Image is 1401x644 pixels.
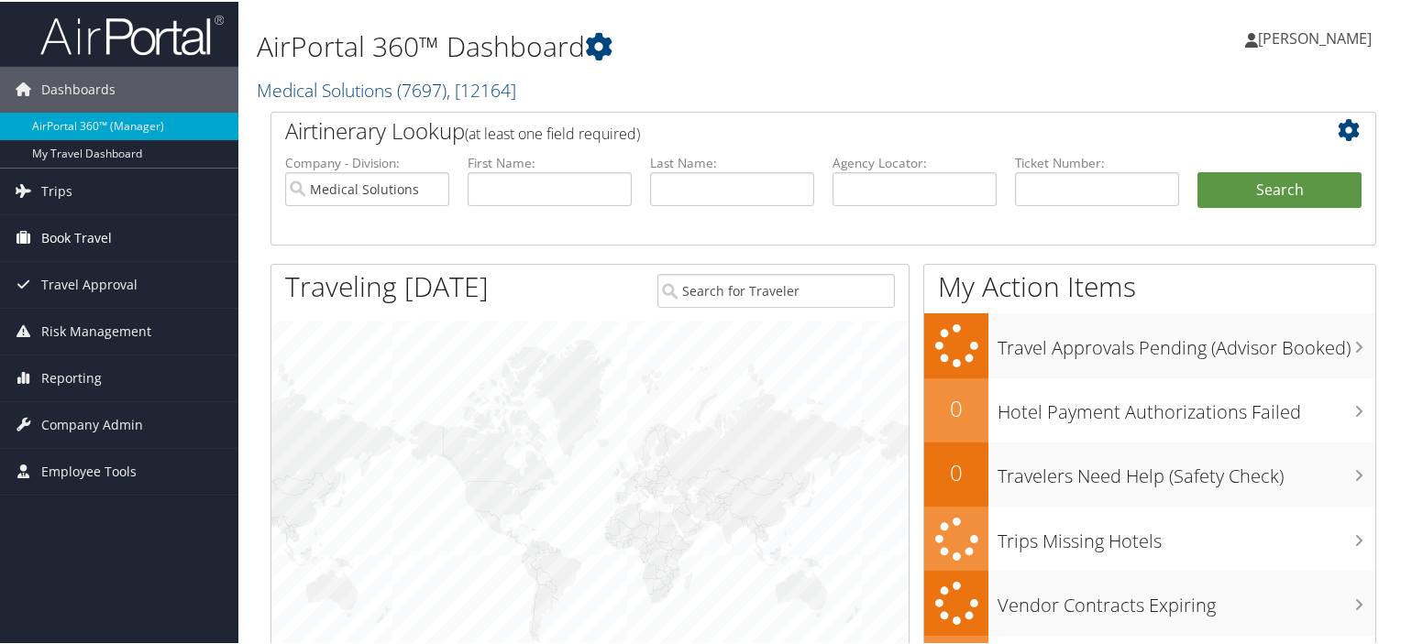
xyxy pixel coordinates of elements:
[41,307,151,353] span: Risk Management
[998,518,1375,552] h3: Trips Missing Hotels
[40,12,224,55] img: airportal-logo.png
[41,400,143,446] span: Company Admin
[41,354,102,399] span: Reporting
[468,152,632,170] label: First Name:
[924,455,988,486] h2: 0
[285,266,489,304] h1: Traveling [DATE]
[447,76,516,101] span: , [ 12164 ]
[285,152,449,170] label: Company - Division:
[257,26,1012,64] h1: AirPortal 360™ Dashboard
[41,167,72,213] span: Trips
[41,65,116,111] span: Dashboards
[924,266,1375,304] h1: My Action Items
[41,213,112,259] span: Book Travel
[833,152,997,170] label: Agency Locator:
[924,569,1375,634] a: Vendor Contracts Expiring
[998,388,1375,423] h3: Hotel Payment Authorizations Failed
[924,441,1375,505] a: 0Travelers Need Help (Safety Check)
[285,114,1270,145] h2: Airtinerary Lookup
[41,260,138,306] span: Travel Approval
[650,152,814,170] label: Last Name:
[924,391,988,422] h2: 0
[257,76,516,101] a: Medical Solutions
[998,582,1375,617] h3: Vendor Contracts Expiring
[1258,27,1372,47] span: [PERSON_NAME]
[1245,9,1390,64] a: [PERSON_NAME]
[924,311,1375,377] a: Travel Approvals Pending (Advisor Booked)
[1197,170,1362,207] button: Search
[41,447,137,493] span: Employee Tools
[465,122,640,142] span: (at least one field required)
[1015,152,1179,170] label: Ticket Number:
[998,324,1375,359] h3: Travel Approvals Pending (Advisor Booked)
[657,272,896,306] input: Search for Traveler
[924,505,1375,570] a: Trips Missing Hotels
[924,377,1375,441] a: 0Hotel Payment Authorizations Failed
[998,453,1375,487] h3: Travelers Need Help (Safety Check)
[397,76,447,101] span: ( 7697 )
